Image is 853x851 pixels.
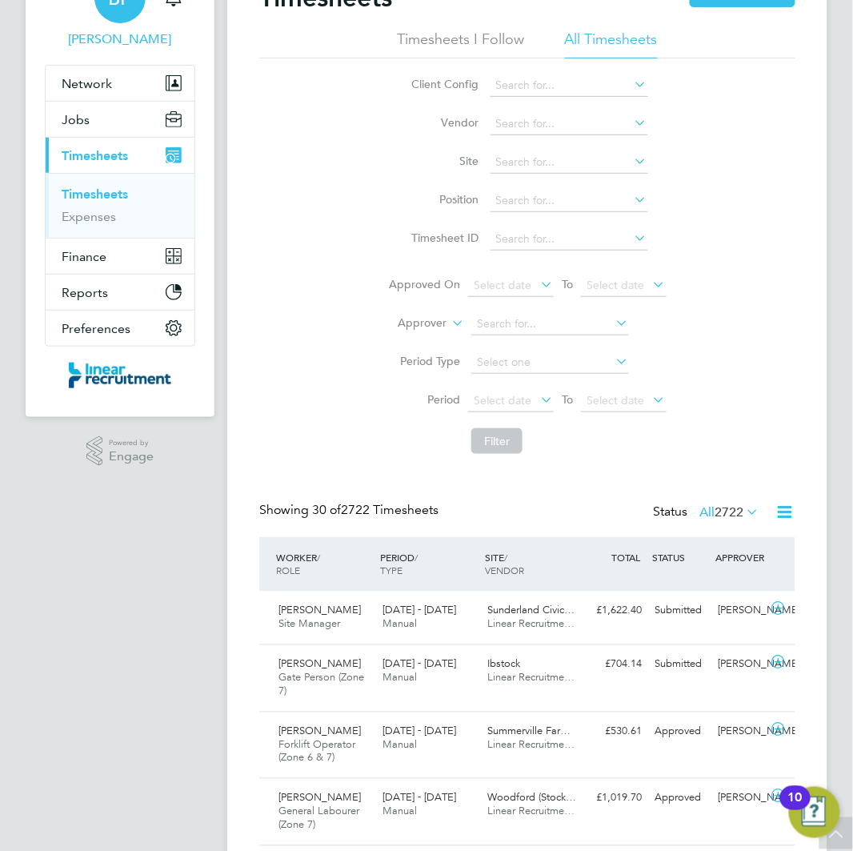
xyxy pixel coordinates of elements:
span: To [557,274,578,295]
div: WORKER [272,544,377,585]
span: Manual [383,671,418,684]
button: Open Resource Center, 10 new notifications [789,787,840,838]
div: £530.61 [586,719,648,745]
span: Manual [383,617,418,631]
span: Reports [62,285,108,300]
label: Approved On [388,277,460,291]
span: Summerville Far… [488,725,571,738]
span: / [505,552,508,564]
button: Jobs [46,102,194,137]
span: VENDOR [486,564,525,577]
label: Vendor [407,115,479,130]
label: Position [407,192,479,207]
label: Approver [374,315,447,331]
li: All Timesheets [565,30,658,58]
span: TOTAL [612,552,641,564]
span: [DATE] - [DATE] [383,657,457,671]
input: Search for... [491,228,648,251]
span: [DATE] - [DATE] [383,604,457,617]
span: TYPE [381,564,403,577]
div: £1,019.70 [586,785,648,812]
span: Linear Recruitme… [488,805,575,818]
span: / [317,552,320,564]
span: Linear Recruitme… [488,738,575,752]
button: Preferences [46,311,194,346]
span: Gate Person (Zone 7) [278,671,364,698]
span: 2722 [715,504,744,520]
span: Preferences [62,321,130,336]
span: Select date [474,393,531,407]
label: Period [388,392,460,407]
span: / [415,552,418,564]
div: Approved [649,719,711,745]
div: £704.14 [586,652,648,678]
a: Expenses [62,209,116,224]
span: Select date [587,393,644,407]
li: Timesheets I Follow [398,30,525,58]
span: Jobs [62,112,90,127]
div: STATUS [649,544,711,572]
div: [PERSON_NAME] [711,652,774,678]
div: SITE [482,544,587,585]
span: [PERSON_NAME] [278,725,361,738]
a: Go to home page [45,363,195,388]
span: Manual [383,805,418,818]
span: Network [62,76,112,91]
span: To [557,389,578,410]
label: Client Config [407,77,479,91]
label: Site [407,154,479,168]
span: ROLE [276,564,300,577]
span: Site Manager [278,617,340,631]
span: [DATE] - [DATE] [383,791,457,805]
span: [DATE] - [DATE] [383,725,457,738]
div: Showing [259,502,442,519]
div: £1,622.40 [586,598,648,624]
input: Search for... [491,113,648,135]
img: linearrecruitment-logo-retina.png [69,363,171,388]
span: Manual [383,738,418,752]
button: Network [46,66,194,101]
input: Select one [471,351,629,374]
span: Forklift Operator (Zone 6 & 7) [278,738,355,765]
span: Timesheets [62,148,128,163]
span: Sunderland Civic… [488,604,575,617]
div: APPROVER [711,544,774,572]
span: Select date [474,278,531,292]
div: 10 [788,798,803,819]
label: Timesheet ID [407,231,479,245]
span: 2722 Timesheets [312,502,439,518]
div: Status [654,502,763,524]
span: 30 of [312,502,341,518]
span: Bethan Parr [45,30,195,49]
span: Select date [587,278,644,292]
span: Powered by [109,436,154,450]
div: [PERSON_NAME] [711,719,774,745]
span: Finance [62,249,106,264]
label: All [700,504,760,520]
span: [PERSON_NAME] [278,791,361,805]
span: General Labourer (Zone 7) [278,805,359,832]
div: [PERSON_NAME] [711,598,774,624]
span: [PERSON_NAME] [278,604,361,617]
a: Powered byEngage [86,436,154,467]
button: Reports [46,275,194,310]
button: Finance [46,239,194,274]
input: Search for... [491,190,648,212]
span: Linear Recruitme… [488,671,575,684]
div: Submitted [649,652,711,678]
input: Search for... [491,151,648,174]
div: [PERSON_NAME] [711,785,774,812]
button: Timesheets [46,138,194,173]
span: [PERSON_NAME] [278,657,361,671]
div: Submitted [649,598,711,624]
span: Woodford (Stock… [488,791,577,805]
span: Engage [109,450,154,464]
span: Linear Recruitme… [488,617,575,631]
div: Timesheets [46,173,194,238]
a: Timesheets [62,187,128,202]
button: Filter [471,428,523,454]
span: Ibstock [488,657,521,671]
input: Search for... [491,74,648,97]
div: Approved [649,785,711,812]
label: Period Type [388,354,460,368]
